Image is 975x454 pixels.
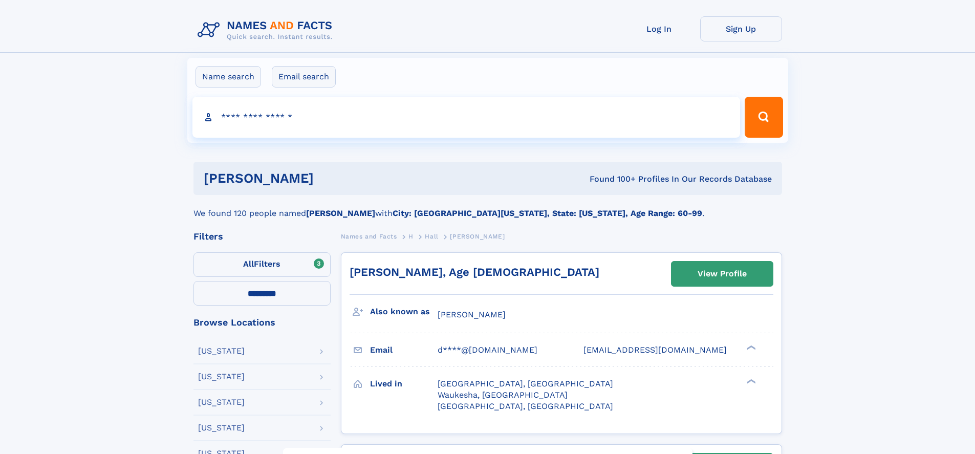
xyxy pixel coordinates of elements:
[438,401,613,411] span: [GEOGRAPHIC_DATA], [GEOGRAPHIC_DATA]
[451,174,772,185] div: Found 100+ Profiles In Our Records Database
[745,97,783,138] button: Search Button
[671,262,773,286] a: View Profile
[370,303,438,320] h3: Also known as
[243,259,254,269] span: All
[193,195,782,220] div: We found 120 people named with .
[370,341,438,359] h3: Email
[425,230,438,243] a: Hall
[341,230,397,243] a: Names and Facts
[350,266,599,278] a: [PERSON_NAME], Age [DEMOGRAPHIC_DATA]
[618,16,700,41] a: Log In
[700,16,782,41] a: Sign Up
[204,172,452,185] h1: [PERSON_NAME]
[438,310,506,319] span: [PERSON_NAME]
[306,208,375,218] b: [PERSON_NAME]
[193,16,341,44] img: Logo Names and Facts
[193,318,331,327] div: Browse Locations
[425,233,438,240] span: Hall
[272,66,336,88] label: Email search
[370,375,438,393] h3: Lived in
[393,208,702,218] b: City: [GEOGRAPHIC_DATA][US_STATE], State: [US_STATE], Age Range: 60-99
[408,233,414,240] span: H
[744,344,756,351] div: ❯
[192,97,741,138] input: search input
[438,379,613,388] span: [GEOGRAPHIC_DATA], [GEOGRAPHIC_DATA]
[198,373,245,381] div: [US_STATE]
[193,252,331,277] label: Filters
[744,378,756,384] div: ❯
[198,398,245,406] div: [US_STATE]
[193,232,331,241] div: Filters
[698,262,747,286] div: View Profile
[198,424,245,432] div: [US_STATE]
[583,345,727,355] span: [EMAIL_ADDRESS][DOMAIN_NAME]
[408,230,414,243] a: H
[198,347,245,355] div: [US_STATE]
[438,390,568,400] span: Waukesha, [GEOGRAPHIC_DATA]
[450,233,505,240] span: [PERSON_NAME]
[196,66,261,88] label: Name search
